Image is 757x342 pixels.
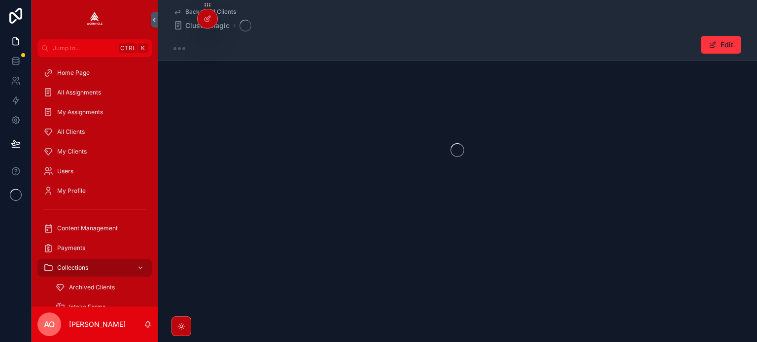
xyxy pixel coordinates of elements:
[37,259,152,277] a: Collections
[44,318,55,330] span: AO
[37,182,152,200] a: My Profile
[57,148,87,155] span: My Clients
[57,69,90,77] span: Home Page
[69,319,126,329] p: [PERSON_NAME]
[57,128,85,136] span: All Clients
[185,21,230,31] span: ClusterMagic
[57,264,88,272] span: Collections
[37,123,152,141] a: All Clients
[701,36,741,54] button: Edit
[37,103,152,121] a: My Assignments
[57,167,73,175] span: Users
[119,43,137,53] span: Ctrl
[37,39,152,57] button: Jump to...CtrlK
[57,108,103,116] span: My Assignments
[37,84,152,101] a: All Assignments
[53,44,115,52] span: Jump to...
[57,187,86,195] span: My Profile
[173,8,236,16] a: Back to All Clients
[49,279,152,296] a: Archived Clients
[87,12,103,28] img: App logo
[37,162,152,180] a: Users
[185,8,236,16] span: Back to All Clients
[37,143,152,160] a: My Clients
[37,219,152,237] a: Content Management
[69,283,115,291] span: Archived Clients
[32,57,158,307] div: scrollable content
[37,64,152,82] a: Home Page
[57,244,85,252] span: Payments
[49,298,152,316] a: Intake Forms
[139,44,147,52] span: K
[37,239,152,257] a: Payments
[69,303,105,311] span: Intake Forms
[57,224,118,232] span: Content Management
[57,89,101,96] span: All Assignments
[173,21,230,31] a: ClusterMagic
